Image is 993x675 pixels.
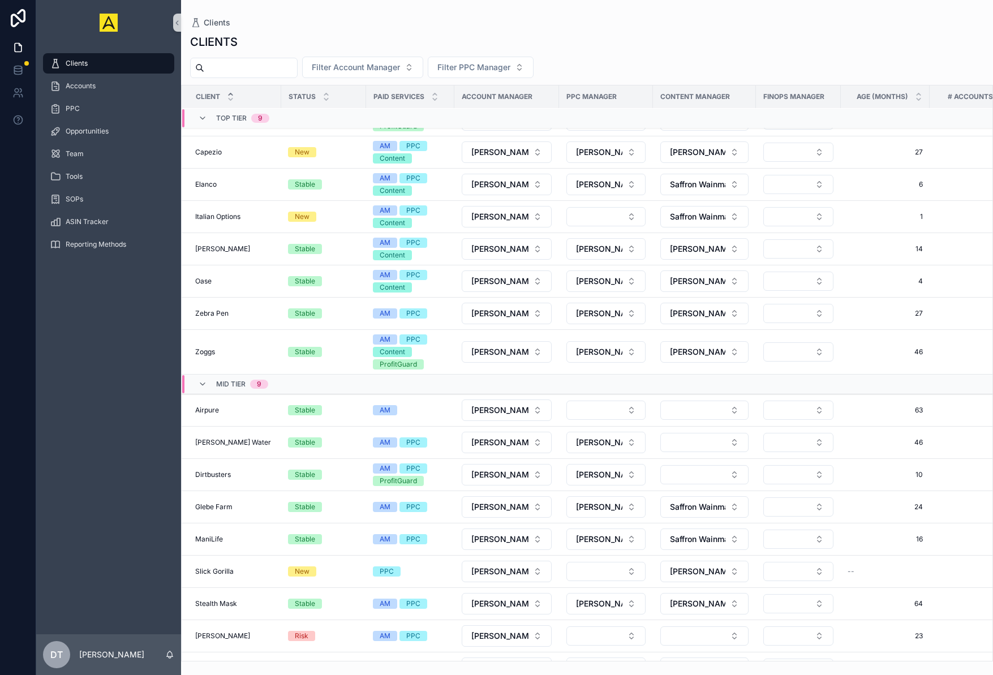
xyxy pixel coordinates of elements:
span: 23 [848,631,923,640]
span: 16 [848,535,923,544]
span: Saffron Wainman [670,179,725,190]
button: Select Button [763,530,833,549]
div: PPC [406,141,420,151]
span: [PERSON_NAME] [195,631,250,640]
button: Select Button [660,496,749,518]
div: 9 [257,380,261,389]
span: Top Tier [216,114,247,123]
button: Select Button [566,401,646,420]
div: Stable [295,599,315,609]
button: Select Button [462,174,552,195]
div: PPC [406,270,420,280]
button: Select Button [660,303,749,324]
button: Select Button [660,433,749,452]
div: Risk [295,631,308,641]
span: [PERSON_NAME] [670,147,725,158]
h1: CLIENTS [190,34,238,50]
a: Tools [43,166,174,187]
span: # Accounts [948,92,993,101]
div: Content [380,347,405,357]
div: PPC [406,238,420,248]
span: Opportunities [66,127,109,136]
div: scrollable content [36,45,181,269]
img: App logo [100,14,118,32]
div: AM [380,205,390,216]
button: Select Button [763,207,833,226]
div: Stable [295,347,315,357]
div: AM [380,405,390,415]
span: [PERSON_NAME] [471,566,528,577]
div: AM [380,270,390,280]
span: Capezio [195,148,222,157]
div: Stable [295,470,315,480]
span: [PERSON_NAME] [670,566,725,577]
div: Content [380,153,405,164]
button: Select Button [566,174,646,195]
span: 24 [848,502,923,511]
span: [PERSON_NAME] [471,243,528,255]
span: [PERSON_NAME] [471,346,528,358]
button: Select Button [763,594,833,613]
span: [PERSON_NAME] [576,179,622,190]
span: [PERSON_NAME] [471,630,528,642]
button: Select Button [462,399,552,421]
button: Select Button [566,270,646,292]
button: Select Button [660,341,749,363]
span: [PERSON_NAME] [471,437,528,448]
span: Glebe Farm [195,502,233,511]
span: [PERSON_NAME] [576,469,622,480]
span: Age (Months) [857,92,908,101]
button: Select Button [660,626,749,646]
a: Accounts [43,76,174,96]
span: ManiLife [195,535,223,544]
button: Select Button [566,141,646,163]
button: Select Button [566,528,646,550]
span: Clients [204,17,230,28]
button: Select Button [763,497,833,517]
button: Select Button [462,561,552,582]
button: Select Button [462,238,552,260]
button: Select Button [566,303,646,324]
span: Stealth Mask [195,599,237,608]
div: AM [380,173,390,183]
div: Content [380,218,405,228]
button: Select Button [763,304,833,323]
div: Stable [295,534,315,544]
button: Select Button [763,175,833,194]
div: PPC [406,631,420,641]
button: Select Button [763,401,833,420]
span: [PERSON_NAME] [471,147,528,158]
button: Select Button [462,528,552,550]
span: Team [66,149,84,158]
button: Select Button [660,174,749,195]
div: PPC [406,334,420,345]
div: ProfitGuard [380,476,417,486]
div: AM [380,534,390,544]
button: Select Button [763,465,833,484]
span: [PERSON_NAME] Water [195,438,271,447]
span: Mid Tier [216,380,246,389]
span: Tools [66,172,83,181]
div: New [295,147,309,157]
span: 4 [848,277,923,286]
a: Opportunities [43,121,174,141]
button: Select Button [302,57,423,78]
button: Select Button [660,270,749,292]
span: 14 [848,244,923,253]
span: DT [50,648,63,661]
span: 1 [848,212,923,221]
div: Stable [295,405,315,415]
div: AM [380,502,390,512]
span: 6 [848,180,923,189]
span: Client [196,92,220,101]
button: Select Button [566,341,646,363]
span: Reporting Methods [66,240,126,249]
button: Select Button [566,432,646,453]
div: New [295,566,309,577]
button: Select Button [428,57,534,78]
button: Select Button [660,238,749,260]
span: Airpure [195,406,219,415]
div: 9 [258,114,263,123]
button: Select Button [660,401,749,420]
button: Select Button [566,562,646,581]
